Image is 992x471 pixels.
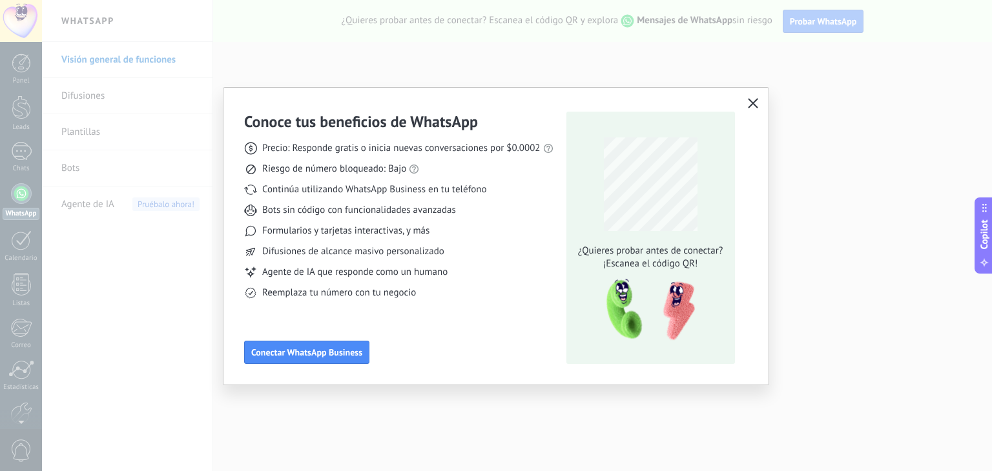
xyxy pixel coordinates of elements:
span: Reemplaza tu número con tu negocio [262,286,416,299]
span: Precio: Responde gratis o inicia nuevas conversaciones por $0.0002 [262,142,541,155]
span: Continúa utilizando WhatsApp Business en tu teléfono [262,183,486,196]
span: Agente de IA que responde como un humano [262,266,448,279]
span: Formularios y tarjetas interactivas, y más [262,225,429,237]
span: ¡Escanea el código QR! [574,257,727,270]
span: Difusiones de alcance masivo personalizado [262,245,444,258]
img: qr-pic-1x.png [595,276,697,345]
span: Copilot [978,220,991,250]
span: Conectar WhatsApp Business [251,348,362,357]
span: Bots sin código con funcionalidades avanzadas [262,204,456,217]
button: Conectar WhatsApp Business [244,341,369,364]
span: ¿Quieres probar antes de conectar? [574,245,727,257]
h3: Conoce tus beneficios de WhatsApp [244,112,478,132]
span: Riesgo de número bloqueado: Bajo [262,163,406,175]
